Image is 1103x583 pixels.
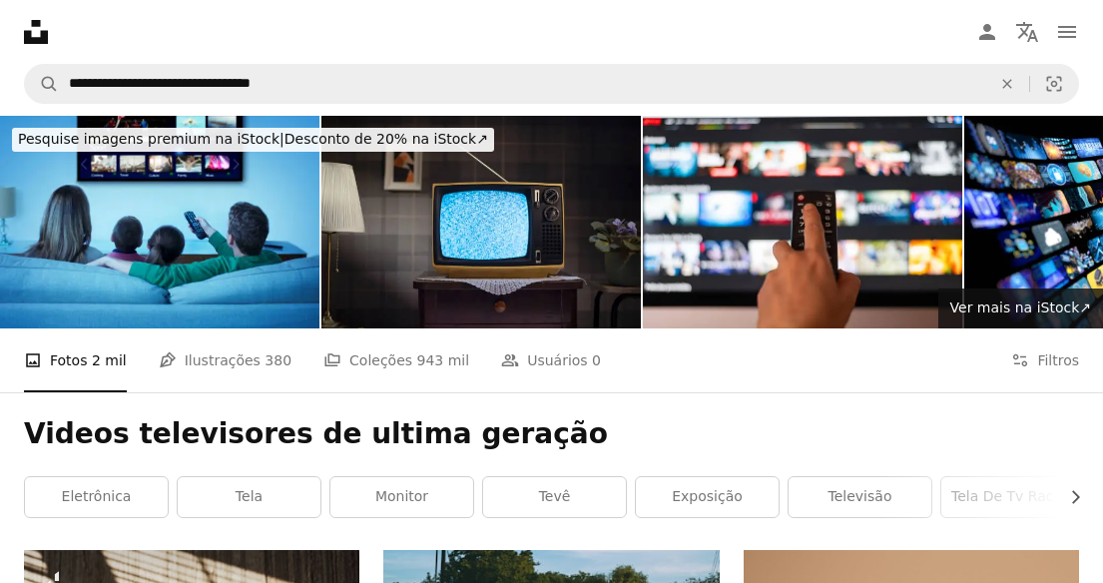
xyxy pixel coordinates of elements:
[1007,12,1047,52] button: Idioma
[938,289,1103,328] a: Ver mais na iStock↗
[18,131,284,147] span: Pesquise imagens premium na iStock |
[636,477,779,517] a: exposição
[265,349,291,371] span: 380
[592,349,601,371] span: 0
[24,64,1079,104] form: Pesquise conteúdo visual em todo o site
[1030,65,1078,103] button: Pesquisa visual
[789,477,931,517] a: televisão
[321,116,641,328] img: Sala de estilo dos anos 1970 com tv
[25,477,168,517] a: eletrônica
[24,416,1079,452] h1: Videos televisores de ultima geração
[1047,12,1087,52] button: Menu
[967,12,1007,52] a: Entrar / Cadastrar-se
[417,349,470,371] span: 943 mil
[323,328,469,392] a: Coleções 943 mil
[501,328,601,392] a: Usuários 0
[643,116,962,328] img: Navegando Filme no Serviço de Streaming de Mídia.
[950,299,1091,315] span: Ver mais na iStock ↗
[159,328,291,392] a: Ilustrações 380
[483,477,626,517] a: tevê
[941,477,1084,517] a: tela de tv rachada
[25,65,59,103] button: Pesquise na Unsplash
[24,20,48,44] a: Início — Unsplash
[18,131,488,147] span: Desconto de 20% na iStock ↗
[1057,477,1079,517] button: rolar lista para a direita
[1011,328,1079,392] button: Filtros
[985,65,1029,103] button: Limpar
[330,477,473,517] a: monitor
[178,477,320,517] a: tela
